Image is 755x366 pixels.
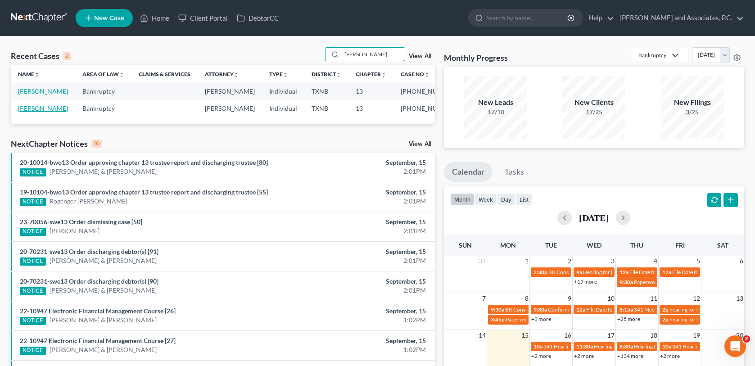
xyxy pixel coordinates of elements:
[20,198,46,206] div: NOTICE
[619,269,628,276] span: 12a
[735,293,744,304] span: 13
[297,247,426,256] div: September, 15
[567,256,572,267] span: 2
[348,100,393,117] td: 13
[606,330,615,341] span: 17
[393,100,464,117] td: [PHONE_NUMBER]
[262,83,304,99] td: Individual
[576,269,582,276] span: 9a
[444,162,493,182] a: Calendar
[531,352,551,359] a: +2 more
[475,193,497,205] button: week
[735,330,744,341] span: 20
[533,306,547,313] span: 9:30a
[574,352,594,359] a: +2 more
[11,138,102,149] div: NextChapter Notices
[18,87,68,95] a: [PERSON_NAME]
[297,197,426,206] div: 2:01PM
[50,345,157,354] a: [PERSON_NAME] & [PERSON_NAME]
[634,343,704,350] span: Hearing for [PERSON_NAME]
[356,71,386,77] a: Chapterunfold_more
[297,256,426,265] div: 2:01PM
[615,10,744,26] a: [PERSON_NAME] and Associates, P.C.
[586,306,658,313] span: File Date for [PERSON_NAME]
[500,241,516,249] span: Mon
[232,10,283,26] a: DebtorCC
[662,269,671,276] span: 12a
[75,100,131,117] td: Bankruptcy
[297,277,426,286] div: September, 15
[18,104,68,112] a: [PERSON_NAME]
[459,241,472,249] span: Sun
[567,293,572,304] span: 9
[548,269,717,276] span: BK Consult for [MEDICAL_DATA][PERSON_NAME] & [PERSON_NAME]
[20,188,268,196] a: 19-10104-bwo13 Order approving chapter 13 trustee report and discharging trustee [55]
[478,256,487,267] span: 31
[649,330,658,341] span: 18
[283,72,288,77] i: unfold_more
[662,306,669,313] span: 2p
[50,197,127,206] a: Rogenger [PERSON_NAME]
[82,71,124,77] a: Area of Lawunfold_more
[75,83,131,99] td: Bankruptcy
[696,256,701,267] span: 5
[20,258,46,266] div: NOTICE
[506,316,686,323] span: Paperwork appt for [MEDICAL_DATA][PERSON_NAME] & [PERSON_NAME]
[136,10,174,26] a: Home
[348,83,393,99] td: 13
[662,343,671,350] span: 10a
[629,269,749,276] span: File Date for [PERSON_NAME] & [PERSON_NAME]
[312,71,341,77] a: Districtunfold_more
[545,241,557,249] span: Tue
[524,293,529,304] span: 8
[574,278,597,285] a: +19 more
[20,277,158,285] a: 20-70231-swe13 Order discharging debtor(s) [90]
[119,72,124,77] i: unfold_more
[174,10,232,26] a: Client Portal
[486,9,569,26] input: Search by name...
[50,316,157,325] a: [PERSON_NAME] & [PERSON_NAME]
[424,72,429,77] i: unfold_more
[617,352,643,359] a: +134 more
[444,52,508,63] h3: Monthly Progress
[297,307,426,316] div: September, 15
[34,72,40,77] i: unfold_more
[661,97,724,108] div: New Filings
[576,306,585,313] span: 12a
[662,316,669,323] span: 2p
[50,286,157,295] a: [PERSON_NAME] & [PERSON_NAME]
[401,71,429,77] a: Case Nounfold_more
[464,108,527,117] div: 17/10
[20,158,268,166] a: 20-10014-bwo13 Order approving chapter 13 trustee report and discharging trustee [80]
[297,167,426,176] div: 2:01PM
[50,256,157,265] a: [PERSON_NAME] & [PERSON_NAME]
[198,100,262,117] td: [PERSON_NAME]
[297,286,426,295] div: 2:01PM
[520,330,529,341] span: 15
[20,307,176,315] a: 22-10947 Electronic Financial Management Course [26]
[672,269,744,276] span: File Date for [PERSON_NAME]
[342,48,405,61] input: Search by name...
[304,100,348,117] td: TXNB
[11,50,71,61] div: Recent Cases
[336,72,341,77] i: unfold_more
[409,141,431,147] a: View All
[562,108,625,117] div: 17/25
[630,241,643,249] span: Thu
[131,65,198,83] th: Claims & Services
[531,316,551,322] a: +3 more
[497,193,515,205] button: day
[18,71,40,77] a: Nameunfold_more
[619,279,633,285] span: 9:30a
[649,293,658,304] span: 11
[20,248,158,255] a: 20-70231-swe13 Order discharging debtor(s) [91]
[606,293,615,304] span: 10
[638,51,666,59] div: Bankruptcy
[198,83,262,99] td: [PERSON_NAME]
[450,193,475,205] button: month
[619,306,633,313] span: 8:15a
[50,167,157,176] a: [PERSON_NAME] & [PERSON_NAME]
[94,15,124,22] span: New Case
[234,72,239,77] i: unfold_more
[20,168,46,176] div: NOTICE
